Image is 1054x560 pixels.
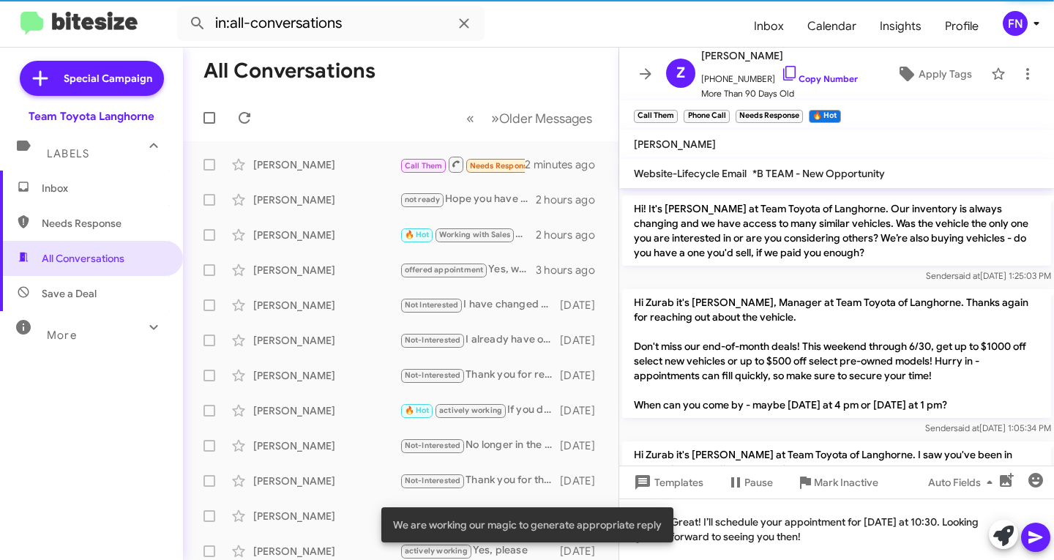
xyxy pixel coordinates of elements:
div: Great! I’ll schedule your appointment for [DATE] at 10:30. Looking forward to seeing you then! [619,499,1054,560]
div: [PERSON_NAME] [253,544,400,559]
small: 🔥 Hot [809,110,840,123]
div: 2 hours ago [536,228,607,242]
span: not ready [405,195,441,204]
div: I have changed my mind. Please cancel. [400,296,560,313]
button: Pause [715,469,785,496]
div: [PERSON_NAME] [253,333,400,348]
div: [DATE] [560,438,607,453]
p: Hi! It's [PERSON_NAME] at Team Toyota of Langhorne. Our inventory is always changing and we have ... [622,195,1051,266]
div: Thank you for reaching out. Unfortunately we've already gone ahead with our car purchase. [400,367,560,384]
div: [PERSON_NAME] [253,509,400,523]
span: [PHONE_NUMBER] [701,64,858,86]
div: [DATE] [560,403,607,418]
span: offered appointment [405,265,484,275]
span: Inbox [42,181,166,195]
span: said at [954,270,980,281]
span: Older Messages [499,111,592,127]
div: FN [1003,11,1028,36]
span: 🔥 Hot [405,230,430,239]
button: Next [482,103,601,133]
div: [PERSON_NAME] [253,263,400,277]
span: Sender [DATE] 1:25:03 PM [926,270,1051,281]
span: All Conversations [42,251,124,266]
div: If you do $56k I come first thing [DATE] morning. [400,402,560,419]
a: Special Campaign [20,61,164,96]
a: Inbox [742,5,796,48]
span: » [491,109,499,127]
div: [PERSON_NAME] [253,403,400,418]
span: Mark Inactive [814,469,878,496]
span: « [466,109,474,127]
span: We are working our magic to generate appropriate reply [393,518,662,532]
span: Not-Interested [405,441,461,450]
div: Thank you for getting back to me. I understand your position, but $40k OTD is above what I can do... [400,226,536,243]
a: Profile [933,5,990,48]
span: Not-Interested [405,476,461,485]
div: Hope you have a great day also! When I am ready I will let you know what I am looking for. [400,191,536,208]
div: 2 hours ago [536,193,607,207]
div: [PERSON_NAME] [253,298,400,313]
a: Copy Number [781,73,858,84]
div: [DATE] [560,333,607,348]
input: Search [177,6,485,41]
button: Apply Tags [883,61,984,87]
small: Needs Response [736,110,803,123]
a: Calendar [796,5,868,48]
span: said at [954,422,979,433]
span: Not Interested [405,300,459,310]
span: Needs Response [42,216,166,231]
span: Special Campaign [64,71,152,86]
span: actively working [439,406,502,415]
span: [PERSON_NAME] [701,47,858,64]
span: 🔥 Hot [405,406,430,415]
button: Templates [619,469,715,496]
div: 3 hours ago [536,263,607,277]
button: FN [990,11,1038,36]
div: Team Toyota Langhorne [29,109,154,124]
div: [DATE] at 10:30, thanks [400,155,525,173]
div: [DATE] [560,298,607,313]
p: Hi Zurab it's [PERSON_NAME] at Team Toyota of Langhorne. I saw you've been in touch with our staf... [622,441,1051,526]
div: [PERSON_NAME] [253,228,400,242]
div: [PERSON_NAME] [253,193,400,207]
span: Save a Deal [42,286,97,301]
span: *B TEAM - New Opportunity [752,167,885,180]
span: Templates [631,469,703,496]
span: Labels [47,147,89,160]
div: [PERSON_NAME] [253,438,400,453]
div: I already have one, no longer need thanks [400,332,560,348]
span: Not-Interested [405,335,461,345]
div: [DATE] [560,474,607,488]
span: [PERSON_NAME] [634,138,716,151]
button: Auto Fields [916,469,1010,496]
p: Hi Zurab it's [PERSON_NAME], Manager at Team Toyota of Langhorne. Thanks again for reaching out a... [622,289,1051,418]
span: Auto Fields [928,469,998,496]
small: Call Them [634,110,678,123]
nav: Page navigation example [458,103,601,133]
div: [PERSON_NAME] [253,157,400,172]
span: Pause [744,469,773,496]
div: No longer in the market thanks [400,437,560,454]
span: Website-Lifecycle Email [634,167,747,180]
h1: All Conversations [203,59,375,83]
div: Thank you for the follow up though. I appreciate you reaching out [400,472,560,489]
span: Z [676,61,685,85]
div: Yes, we have availability [DATE] after 6. What time works best for you to bring in your Ford Esca... [400,261,536,278]
span: Call Them [405,161,443,171]
span: More [47,329,77,342]
div: 2 minutes ago [525,157,607,172]
span: Working with Sales [439,230,511,239]
a: Insights [868,5,933,48]
button: Previous [457,103,483,133]
span: Apply Tags [919,61,972,87]
span: Needs Response [470,161,532,171]
span: More Than 90 Days Old [701,86,858,101]
button: Mark Inactive [785,469,890,496]
div: [PERSON_NAME] [253,474,400,488]
div: [PERSON_NAME] [253,368,400,383]
span: Not-Interested [405,370,461,380]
